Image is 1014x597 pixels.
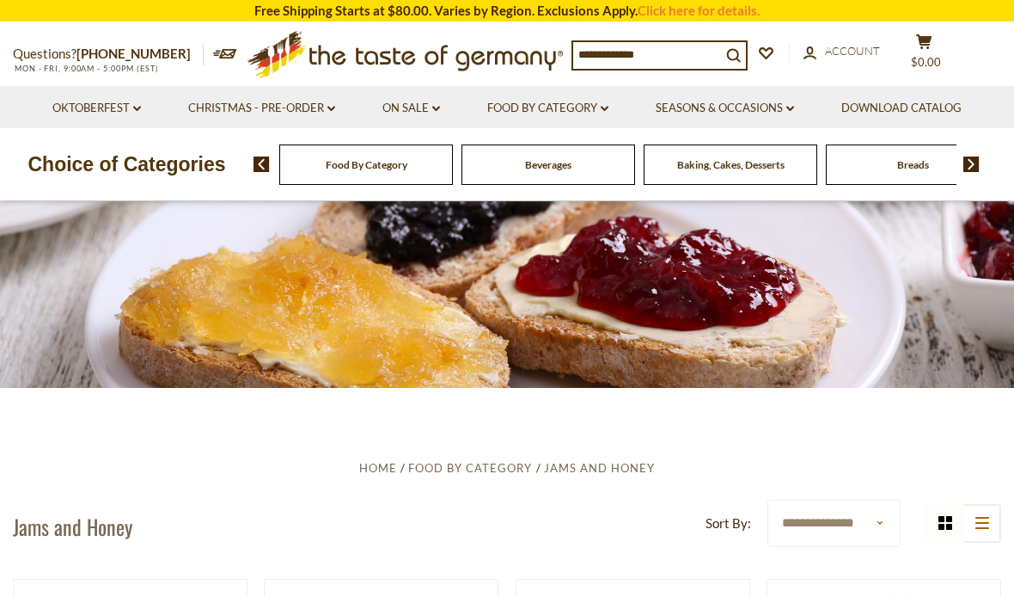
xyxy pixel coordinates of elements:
[638,3,760,18] a: Click here for details.
[382,99,440,118] a: On Sale
[825,44,880,58] span: Account
[359,461,397,475] a: Home
[52,99,141,118] a: Oktoberfest
[13,514,132,539] h1: Jams and Honey
[408,461,532,475] a: Food By Category
[13,43,204,65] p: Questions?
[706,513,751,534] label: Sort By:
[487,99,608,118] a: Food By Category
[803,42,880,61] a: Account
[656,99,794,118] a: Seasons & Occasions
[13,64,159,73] span: MON - FRI, 9:00AM - 5:00PM (EST)
[326,158,407,171] a: Food By Category
[898,34,950,77] button: $0.00
[188,99,335,118] a: Christmas - PRE-ORDER
[841,99,962,118] a: Download Catalog
[544,461,655,475] a: Jams and Honey
[253,157,270,172] img: previous arrow
[897,158,929,171] a: Breads
[963,157,980,172] img: next arrow
[911,55,941,69] span: $0.00
[677,158,785,171] a: Baking, Cakes, Desserts
[525,158,571,171] a: Beverages
[76,46,191,61] a: [PHONE_NUMBER]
